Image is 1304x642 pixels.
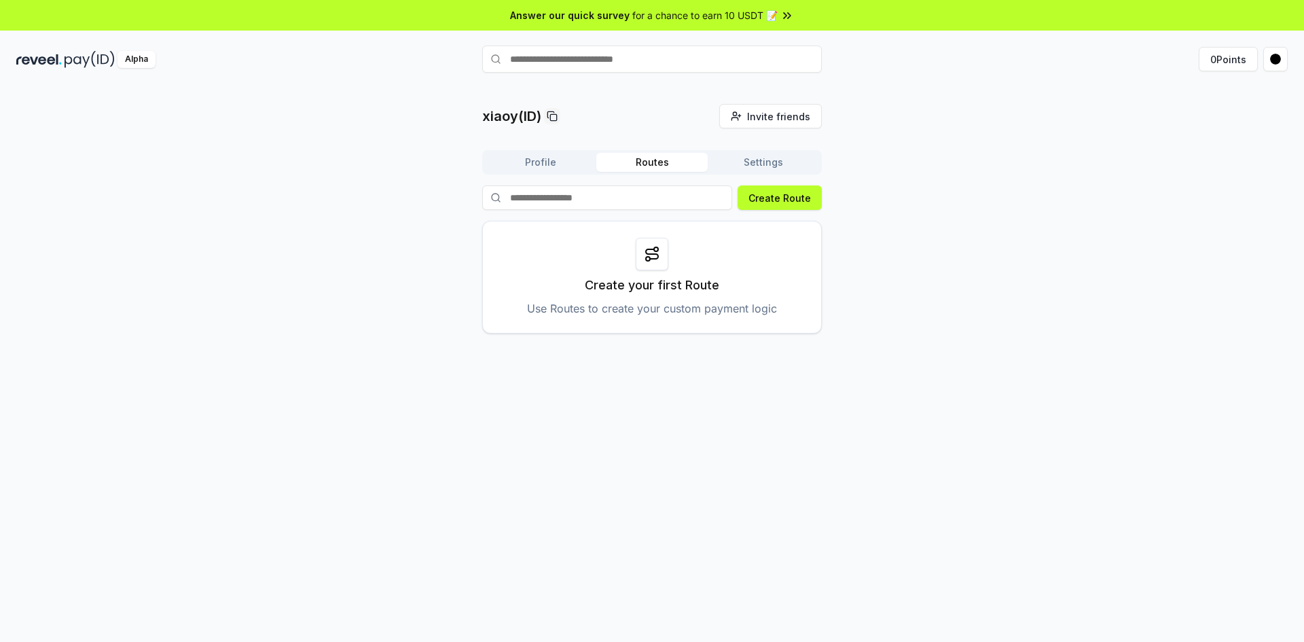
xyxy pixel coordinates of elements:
[527,300,777,317] p: Use Routes to create your custom payment logic
[632,8,778,22] span: for a chance to earn 10 USDT 📝
[747,109,810,124] span: Invite friends
[65,51,115,68] img: pay_id
[708,153,819,172] button: Settings
[16,51,62,68] img: reveel_dark
[719,104,822,128] button: Invite friends
[596,153,708,172] button: Routes
[510,8,630,22] span: Answer our quick survey
[117,51,156,68] div: Alpha
[585,276,719,295] p: Create your first Route
[485,153,596,172] button: Profile
[1199,47,1258,71] button: 0Points
[482,107,541,126] p: xiaoy(ID)
[738,185,822,210] button: Create Route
